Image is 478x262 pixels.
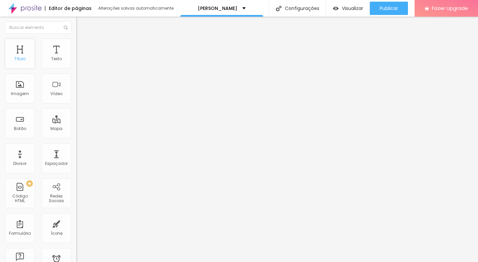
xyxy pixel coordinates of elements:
p: [PERSON_NAME] [198,6,237,11]
div: Divisor [13,161,27,166]
span: Visualizar [342,6,363,11]
div: Código HTML [7,194,33,203]
div: Alterações salvas automaticamente [98,6,175,10]
div: Texto [51,57,62,61]
div: Espaçador [45,161,68,166]
span: Publicar [380,6,398,11]
div: Título [14,57,26,61]
img: Icone [276,6,281,11]
button: Visualizar [326,2,370,15]
button: Publicar [370,2,408,15]
img: view-1.svg [333,6,339,11]
input: Buscar elemento [5,22,71,34]
div: Vídeo [50,91,62,96]
div: Redes Sociais [43,194,69,203]
div: Formulário [9,231,31,236]
div: Editor de páginas [45,6,92,11]
div: Ícone [51,231,62,236]
iframe: Editor [76,17,478,262]
div: Mapa [50,126,62,131]
div: Imagem [11,91,29,96]
img: Icone [64,26,68,30]
span: Fazer Upgrade [432,5,468,11]
div: Botão [14,126,26,131]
